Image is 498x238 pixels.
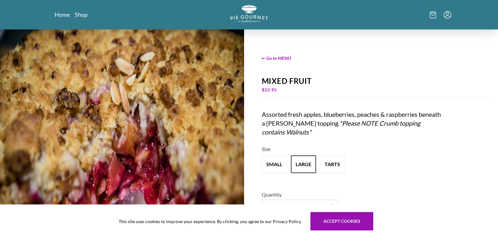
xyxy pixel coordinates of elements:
[262,110,444,136] div: Assorted fresh apples, blueberries, peaches & raspberries beneath a [PERSON_NAME] topping.
[262,77,491,85] div: Mixed Fruit
[75,11,87,18] a: Shop
[262,85,491,94] div: $ 33.95
[230,5,268,22] img: logo
[262,55,491,61] span: ← Go to MENU
[119,218,302,225] span: This site uses cookies to improve your experience. By clicking, you agree to our Privacy Policy.
[230,5,268,24] a: Logo
[444,11,451,19] button: Menu
[291,155,316,173] button: Variant Swatch
[262,191,282,197] span: Quantity
[262,146,270,152] span: Size
[262,200,338,213] select: Quantity
[262,119,420,136] em: *Please NOTE Crumb topping contains Walnuts*
[320,155,345,173] button: Variant Swatch
[55,11,70,18] a: Home
[310,212,373,230] button: Accept cookies
[262,155,287,173] button: Variant Swatch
